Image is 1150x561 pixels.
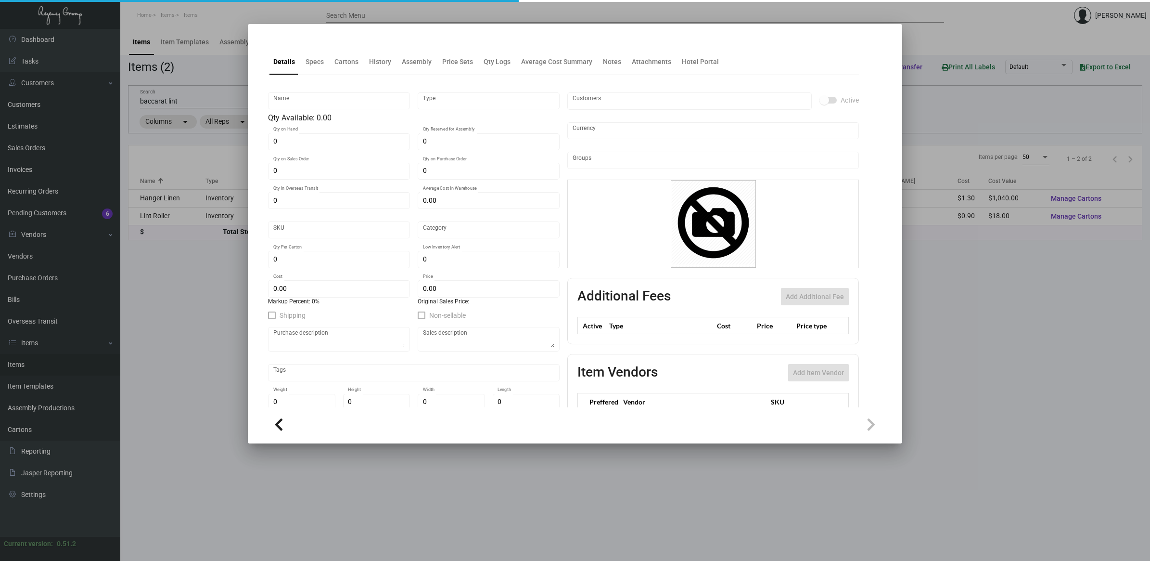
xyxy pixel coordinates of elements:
[577,364,658,381] h2: Item Vendors
[442,57,473,67] div: Price Sets
[618,393,766,410] th: Vendor
[754,317,794,334] th: Price
[607,317,715,334] th: Type
[781,288,849,305] button: Add Additional Fee
[573,97,807,105] input: Add new..
[632,57,671,67] div: Attachments
[573,157,854,164] input: Add new..
[273,57,295,67] div: Details
[788,364,849,381] button: Add item Vendor
[578,317,607,334] th: Active
[577,288,671,305] h2: Additional Fees
[786,293,844,300] span: Add Additional Fee
[794,317,837,334] th: Price type
[402,57,432,67] div: Assembly
[682,57,719,67] div: Hotel Portal
[57,539,76,549] div: 0.51.2
[793,369,844,377] span: Add item Vendor
[369,57,391,67] div: History
[268,112,560,124] div: Qty Available: 0.00
[841,94,859,106] span: Active
[603,57,621,67] div: Notes
[334,57,358,67] div: Cartons
[521,57,592,67] div: Average Cost Summary
[306,57,324,67] div: Specs
[766,393,848,410] th: SKU
[715,317,754,334] th: Cost
[429,310,466,321] span: Non-sellable
[578,393,619,410] th: Preffered
[4,539,53,549] div: Current version:
[280,310,306,321] span: Shipping
[484,57,511,67] div: Qty Logs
